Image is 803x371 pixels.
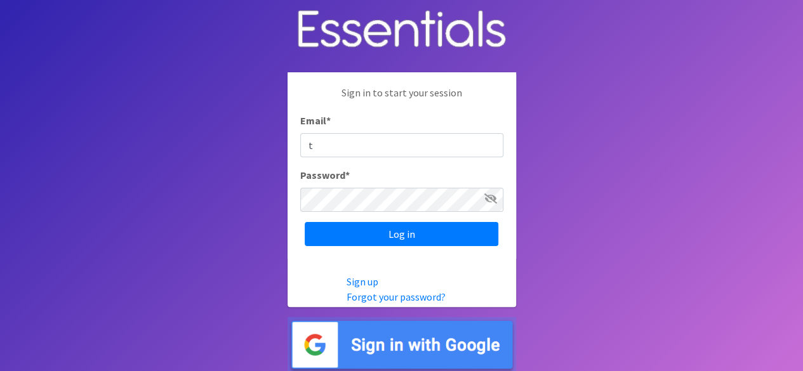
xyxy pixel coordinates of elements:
label: Password [300,167,350,183]
a: Forgot your password? [347,290,446,303]
p: Sign in to start your session [300,85,503,113]
abbr: required [345,169,350,181]
input: Log in [305,222,498,246]
a: Sign up [347,275,378,288]
label: Email [300,113,331,128]
abbr: required [326,114,331,127]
